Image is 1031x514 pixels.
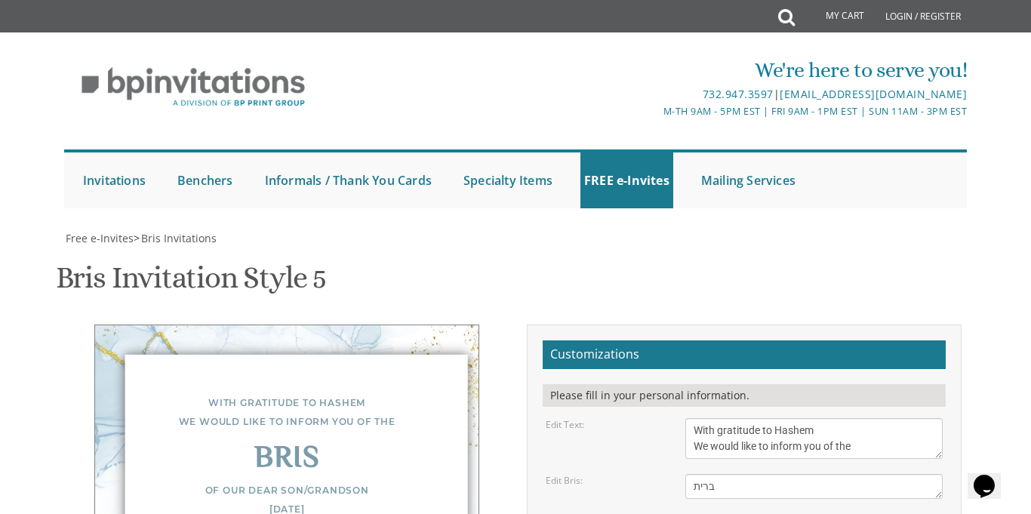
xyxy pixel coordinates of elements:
[174,152,237,208] a: Benchers
[968,454,1016,499] iframe: chat widget
[793,2,875,32] a: My Cart
[543,340,946,369] h2: Customizations
[125,393,448,431] div: With gratitude to Hashem We would like to inform you of the
[685,474,943,499] textarea: Bris
[697,152,799,208] a: Mailing Services
[66,231,134,245] span: Free e-Invites
[140,231,217,245] a: Bris Invitations
[56,261,326,306] h1: Bris Invitation Style 5
[64,231,134,245] a: Free e-Invites
[134,231,217,245] span: >
[580,152,673,208] a: FREE e-Invites
[546,474,583,487] label: Edit Bris:
[703,87,774,101] a: 732.947.3597
[366,103,968,119] div: M-Th 9am - 5pm EST | Fri 9am - 1pm EST | Sun 11am - 3pm EST
[780,87,967,101] a: [EMAIL_ADDRESS][DOMAIN_NAME]
[460,152,556,208] a: Specialty Items
[64,56,323,118] img: BP Invitation Loft
[125,450,448,469] div: Bris
[261,152,435,208] a: Informals / Thank You Cards
[366,55,968,85] div: We're here to serve you!
[685,418,943,459] textarea: With gratitude to Hashem We would like to inform you of the
[141,231,217,245] span: Bris Invitations
[546,418,584,431] label: Edit Text:
[543,384,946,407] div: Please fill in your personal information.
[366,85,968,103] div: |
[79,152,149,208] a: Invitations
